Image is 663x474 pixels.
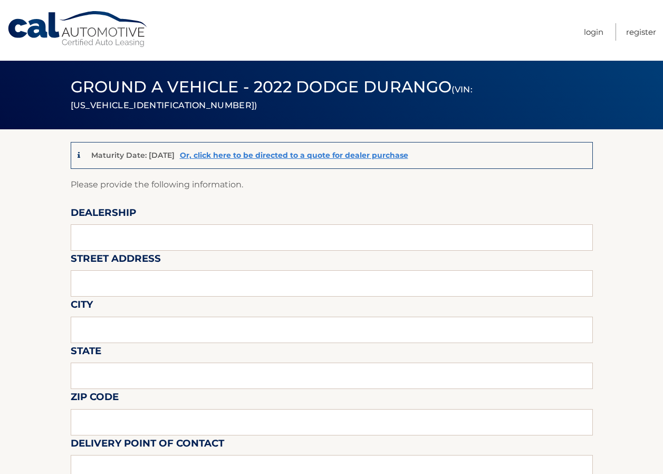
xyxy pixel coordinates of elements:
label: City [71,297,93,316]
p: Maturity Date: [DATE] [91,150,175,160]
a: Login [584,23,603,41]
label: State [71,343,101,363]
span: Ground a Vehicle - 2022 Dodge Durango [71,77,473,112]
a: Or, click here to be directed to a quote for dealer purchase [180,150,408,160]
label: Delivery Point of Contact [71,435,224,455]
label: Dealership [71,205,136,224]
small: (VIN: [US_VEHICLE_IDENTIFICATION_NUMBER]) [71,84,473,110]
a: Register [626,23,656,41]
label: Zip Code [71,389,119,409]
p: Please provide the following information. [71,177,593,192]
a: Cal Automotive [7,11,149,48]
label: Street Address [71,251,161,270]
